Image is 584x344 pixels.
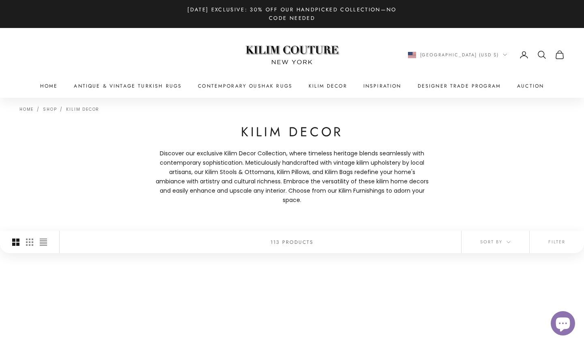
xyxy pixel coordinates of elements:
[43,106,57,112] a: Shop
[66,106,99,112] a: Kilim Decor
[418,82,501,90] a: Designer Trade Program
[420,51,499,58] span: [GEOGRAPHIC_DATA] (USD $)
[154,149,430,205] p: Discover our exclusive Kilim Decor Collection, where timeless heritage blends seamlessly with con...
[309,82,347,90] summary: Kilim Decor
[241,36,343,74] img: Logo of Kilim Couture New York
[40,231,47,253] button: Switch to compact product images
[19,106,34,112] a: Home
[530,231,584,253] button: Filter
[462,231,529,253] button: Sort by
[517,82,544,90] a: Auction
[154,124,430,141] h1: Kilim Decor
[12,231,19,253] button: Switch to larger product images
[19,106,99,112] nav: Breadcrumb
[408,52,416,58] img: United States
[408,51,507,58] button: Change country or currency
[40,82,58,90] a: Home
[74,82,182,90] a: Antique & Vintage Turkish Rugs
[19,82,565,90] nav: Primary navigation
[26,231,33,253] button: Switch to smaller product images
[198,82,292,90] a: Contemporary Oushak Rugs
[480,238,511,245] span: Sort by
[363,82,401,90] a: Inspiration
[548,311,578,338] inbox-online-store-chat: Shopify online store chat
[408,50,565,60] nav: Secondary navigation
[178,5,406,23] p: [DATE] Exclusive: 30% Off Our Handpicked Collection—No Code Needed
[271,238,314,246] p: 113 products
